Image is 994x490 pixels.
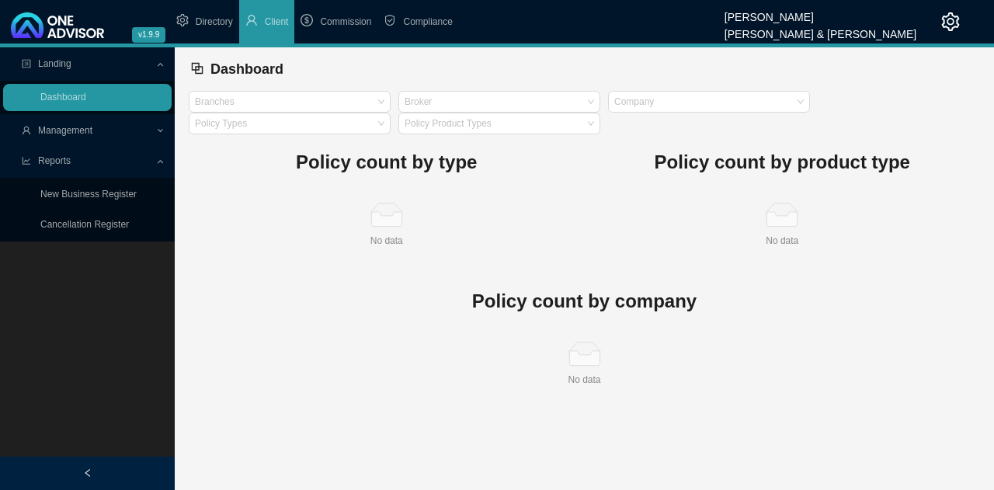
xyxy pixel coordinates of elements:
[40,189,137,200] a: New Business Register
[38,125,92,136] span: Management
[22,156,31,165] span: line-chart
[301,14,313,26] span: dollar
[725,4,916,21] div: [PERSON_NAME]
[132,27,165,43] span: v1.9.9
[941,12,960,31] span: setting
[190,61,204,75] span: block
[38,58,71,69] span: Landing
[189,147,585,178] h1: Policy count by type
[725,21,916,38] div: [PERSON_NAME] & [PERSON_NAME]
[588,233,978,248] div: No data
[40,219,129,230] a: Cancellation Register
[189,286,980,317] h1: Policy count by company
[585,147,981,178] h1: Policy count by product type
[403,16,452,27] span: Compliance
[22,126,31,135] span: user
[176,14,189,26] span: setting
[38,155,71,166] span: Reports
[210,61,283,77] span: Dashboard
[22,59,31,68] span: profile
[384,14,396,26] span: safety
[40,92,86,103] a: Dashboard
[11,12,104,38] img: 2df55531c6924b55f21c4cf5d4484680-logo-light.svg
[83,468,92,478] span: left
[192,233,582,248] div: No data
[245,14,258,26] span: user
[320,16,371,27] span: Commission
[192,372,977,387] div: No data
[196,16,233,27] span: Directory
[265,16,289,27] span: Client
